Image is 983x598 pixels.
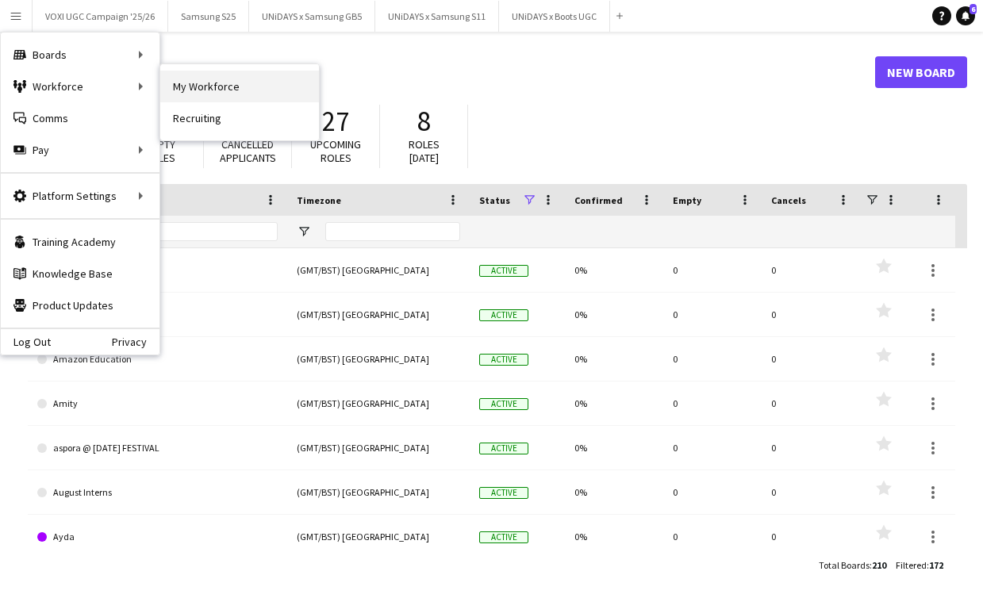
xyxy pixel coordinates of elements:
span: 6 [970,4,977,14]
div: (GMT/BST) [GEOGRAPHIC_DATA] [287,293,470,336]
div: (GMT/BST) [GEOGRAPHIC_DATA] [287,426,470,470]
div: 0 [663,426,762,470]
span: Active [479,309,528,321]
div: 0 [762,248,860,292]
div: 0% [565,426,663,470]
a: New Board [875,56,967,88]
span: Timezone [297,194,341,206]
span: Filtered [896,559,927,571]
a: Privacy [112,335,159,348]
div: 0 [663,248,762,292]
a: Amity [37,381,278,426]
div: (GMT/BST) [GEOGRAPHIC_DATA] [287,337,470,381]
span: Upcoming roles [310,137,361,165]
input: Timezone Filter Input [325,222,460,241]
div: Workforce [1,71,159,102]
a: Amazon Education [37,337,278,381]
a: Log Out [1,335,51,348]
span: Cancelled applicants [220,137,276,165]
span: Cancels [771,194,806,206]
span: Total Boards [819,559,870,571]
span: Active [479,354,528,366]
div: 0 [762,515,860,558]
span: 210 [872,559,886,571]
span: Roles [DATE] [409,137,440,165]
a: Comms [1,102,159,134]
div: 0 [663,293,762,336]
div: (GMT/BST) [GEOGRAPHIC_DATA] [287,515,470,558]
button: UNiDAYS x Samsung GB5 [249,1,375,32]
a: aspora @ [DATE] FESTIVAL [37,426,278,470]
a: Recruiting [160,102,319,134]
a: Ayda [37,515,278,559]
button: Open Filter Menu [297,224,311,239]
button: VOXI UGC Campaign '25/26 [33,1,168,32]
span: Active [479,265,528,277]
input: Board name Filter Input [66,222,278,241]
span: Active [479,487,528,499]
div: 0 [762,293,860,336]
div: 0% [565,515,663,558]
button: UNiDAYS x Boots UGC [499,1,610,32]
div: Pay [1,134,159,166]
div: 0% [565,293,663,336]
div: : [819,550,886,581]
button: UNiDAYS x Samsung S11 [375,1,499,32]
h1: Boards [28,60,875,84]
div: 0 [762,470,860,514]
a: August Interns [37,470,278,515]
div: 0% [565,381,663,425]
div: Boards [1,39,159,71]
div: 0% [565,248,663,292]
span: Active [479,398,528,410]
div: 0% [565,470,663,514]
a: Product Updates [1,289,159,321]
button: Samsung S25 [168,1,249,32]
span: 27 [322,104,349,139]
a: Knowledge Base [1,258,159,289]
span: 8 [417,104,431,139]
div: (GMT/BST) [GEOGRAPHIC_DATA] [287,248,470,292]
div: Platform Settings [1,180,159,212]
div: 0 [663,381,762,425]
div: 0 [762,426,860,470]
span: Active [479,531,528,543]
a: 6 [956,6,975,25]
div: (GMT/BST) [GEOGRAPHIC_DATA] [287,470,470,514]
span: Status [479,194,510,206]
div: 0 [663,515,762,558]
div: 0 [663,470,762,514]
div: 0% [565,337,663,381]
div: 0 [762,381,860,425]
div: 0 [762,337,860,381]
span: Confirmed [574,194,623,206]
span: 172 [929,559,943,571]
span: Active [479,443,528,454]
div: 0 [663,337,762,381]
div: : [896,550,943,581]
a: Training Academy [1,226,159,258]
span: Empty [673,194,701,206]
div: (GMT/BST) [GEOGRAPHIC_DATA] [287,381,470,425]
a: My Workforce [160,71,319,102]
